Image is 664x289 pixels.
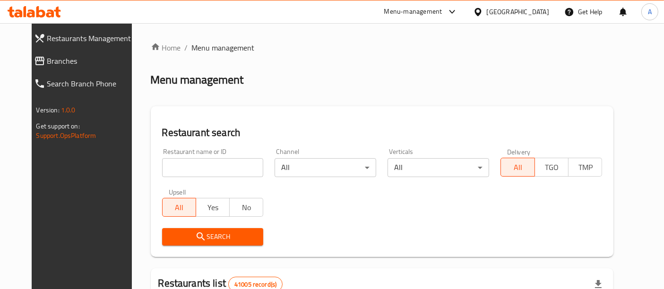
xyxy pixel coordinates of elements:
[200,201,226,214] span: Yes
[47,55,135,67] span: Branches
[26,27,143,50] a: Restaurants Management
[572,161,598,174] span: TMP
[500,158,535,177] button: All
[162,198,196,217] button: All
[487,7,549,17] div: [GEOGRAPHIC_DATA]
[196,198,230,217] button: Yes
[185,42,188,53] li: /
[169,188,186,195] label: Upsell
[36,129,96,142] a: Support.OpsPlatform
[151,42,181,53] a: Home
[568,158,602,177] button: TMP
[275,158,376,177] div: All
[151,72,244,87] h2: Menu management
[535,158,569,177] button: TGO
[47,33,135,44] span: Restaurants Management
[36,104,60,116] span: Version:
[61,104,76,116] span: 1.0.0
[26,72,143,95] a: Search Branch Phone
[162,126,603,140] h2: Restaurant search
[166,201,192,214] span: All
[170,231,256,243] span: Search
[162,228,264,246] button: Search
[229,280,282,289] span: 41005 record(s)
[648,7,652,17] span: A
[384,6,442,17] div: Menu-management
[151,42,614,53] nav: breadcrumb
[26,50,143,72] a: Branches
[47,78,135,89] span: Search Branch Phone
[507,148,531,155] label: Delivery
[229,198,263,217] button: No
[192,42,255,53] span: Menu management
[505,161,531,174] span: All
[388,158,489,177] div: All
[233,201,259,214] span: No
[36,120,80,132] span: Get support on:
[162,158,264,177] input: Search for restaurant name or ID..
[539,161,565,174] span: TGO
